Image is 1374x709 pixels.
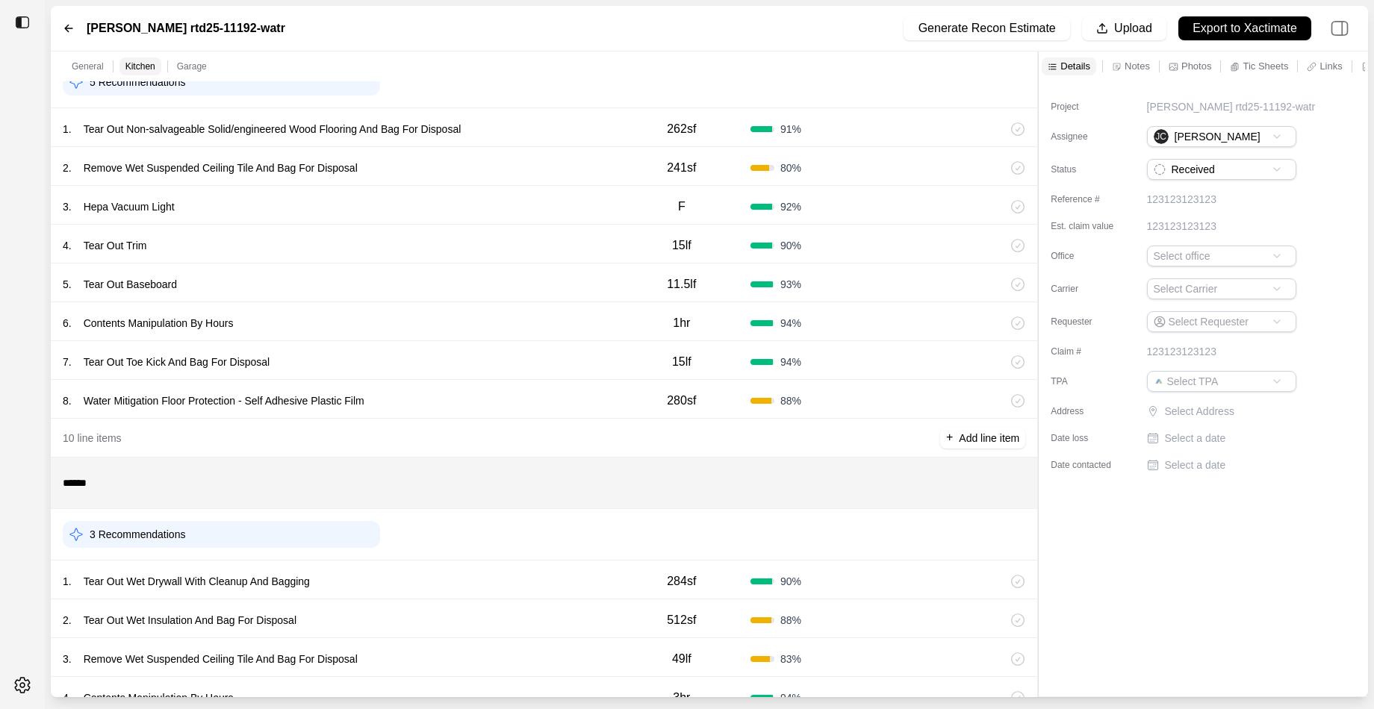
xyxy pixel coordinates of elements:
[72,60,104,72] p: General
[959,431,1019,446] p: Add line item
[78,196,181,217] p: Hepa Vacuum Light
[667,392,696,410] p: 280sf
[780,122,801,137] span: 91 %
[78,119,467,140] p: Tear Out Non-salvageable Solid/engineered Wood Flooring And Bag For Disposal
[78,571,316,592] p: Tear Out Wet Drywall With Cleanup And Bagging
[1125,60,1150,72] p: Notes
[63,354,72,369] p: 7 .
[1051,459,1125,471] label: Date contacted
[1147,344,1216,359] p: 123123123123
[780,652,801,666] span: 83 %
[63,393,72,408] p: 8 .
[1051,193,1125,205] label: Reference #
[667,159,696,177] p: 241sf
[1165,404,1299,419] p: Select Address
[1147,192,1216,207] p: 123123123123
[667,572,696,590] p: 284sf
[667,611,696,629] p: 512sf
[78,235,153,256] p: Tear Out Trim
[780,316,801,331] span: 94 %
[63,431,122,446] p: 10 line items
[780,238,801,253] span: 90 %
[1051,131,1125,143] label: Assignee
[63,574,72,589] p: 1 .
[90,527,185,542] p: 3 Recommendations
[678,198,686,216] p: F
[78,157,364,178] p: Remove Wet Suspended Ceiling Tile And Bag For Disposal
[940,428,1025,449] button: +Add line item
[672,237,691,254] p: 15lf
[78,390,370,411] p: Water Mitigation Floor Protection - Self Adhesive Plastic Film
[63,122,72,137] p: 1 .
[1051,163,1125,175] label: Status
[1051,432,1125,444] label: Date loss
[1181,60,1211,72] p: Photos
[1051,250,1125,262] label: Office
[1114,20,1152,37] p: Upload
[63,690,72,705] p: 4 .
[78,274,183,295] p: Tear Out Baseboard
[904,16,1069,40] button: Generate Recon Estimate
[780,613,801,628] span: 88 %
[1051,346,1125,357] label: Claim #
[63,277,72,292] p: 5 .
[780,690,801,705] span: 94 %
[78,649,364,669] p: Remove Wet Suspended Ceiling Tile And Bag For Disposal
[780,199,801,214] span: 92 %
[918,20,1056,37] p: Generate Recon Estimate
[673,314,690,332] p: 1hr
[87,19,285,37] label: [PERSON_NAME] rtd25-11192-watr
[177,60,207,72] p: Garage
[78,687,240,708] p: Contents Manipulation By Hours
[780,354,801,369] span: 94 %
[78,610,302,631] p: Tear Out Wet Insulation And Bag For Disposal
[667,120,696,138] p: 262sf
[15,15,30,30] img: toggle sidebar
[1051,316,1125,328] label: Requester
[780,160,801,175] span: 80 %
[63,652,72,666] p: 3 .
[780,574,801,589] span: 90 %
[78,313,240,334] p: Contents Manipulation By Hours
[1051,283,1125,295] label: Carrier
[946,429,953,446] p: +
[125,60,155,72] p: Kitchen
[672,353,691,371] p: 15lf
[1319,60,1342,72] p: Links
[1051,375,1125,387] label: TPA
[780,393,801,408] span: 88 %
[1147,99,1316,114] p: [PERSON_NAME] rtd25-11192-watr
[90,75,185,90] p: 5 Recommendations
[1243,60,1288,72] p: Tic Sheets
[1165,431,1226,446] p: Select a date
[1051,101,1125,113] label: Project
[780,277,801,292] span: 93 %
[1178,16,1311,40] button: Export to Xactimate
[63,199,72,214] p: 3 .
[1323,12,1356,45] img: right-panel.svg
[63,613,72,628] p: 2 .
[78,352,276,372] p: Tear Out Toe Kick And Bag For Disposal
[672,650,691,668] p: 49lf
[63,316,72,331] p: 6 .
[667,275,696,293] p: 11.5lf
[1147,219,1216,234] p: 123123123123
[1051,405,1125,417] label: Address
[673,689,690,707] p: 3hr
[1060,60,1090,72] p: Details
[1165,457,1226,472] p: Select a date
[1051,220,1125,232] label: Est. claim value
[1082,16,1166,40] button: Upload
[63,238,72,253] p: 4 .
[1193,20,1297,37] p: Export to Xactimate
[63,160,72,175] p: 2 .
